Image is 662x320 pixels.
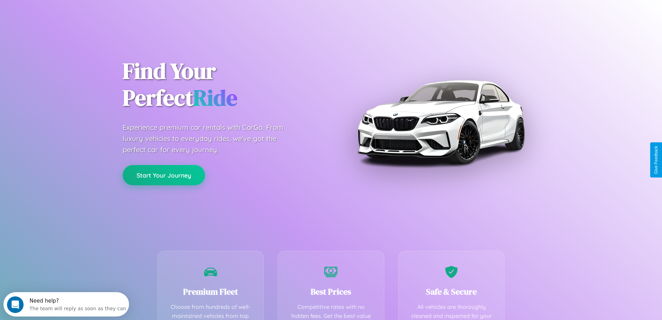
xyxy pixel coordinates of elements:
iframe: Intercom live chat discovery launcher [3,292,129,317]
p: Experience premium car rentals with CarGo. From luxury vehicles to everyday rides, we've got the ... [123,122,296,155]
iframe: Intercom live chat [7,296,24,313]
h3: Premium Fleet [168,286,253,297]
div: Open Intercom Messenger [3,3,129,22]
span: Ride [193,83,237,113]
div: Need help? [26,6,123,11]
h3: Best Prices [288,286,374,297]
img: Premium BMW car rental vehicle [354,35,528,209]
h3: Safe & Secure [409,286,494,297]
div: Give Feedback [654,146,659,174]
button: Start Your Journey [123,165,205,185]
div: The team will reply as soon as they can [26,11,123,19]
h1: Find Your Perfect [123,58,321,111]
